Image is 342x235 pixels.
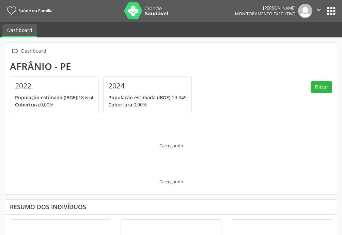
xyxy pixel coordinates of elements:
a: Saúde da Família [5,5,52,16]
p: 0,00% [108,101,187,108]
a: Dashboard [2,24,37,37]
button:  [312,4,325,18]
div: Dashboard [20,46,47,56]
span: Cobertura: [108,101,134,108]
div: Carregando [159,179,183,185]
i:  [315,6,323,14]
div: Resumo dos indivíduos [10,203,332,211]
h4: 2022 [15,82,93,90]
span: Cobertura: [15,101,40,108]
button: apps [325,5,337,17]
h4: 2024 [108,82,187,90]
p: 19.349 [108,94,187,101]
img: img [298,4,312,18]
i:  [10,46,20,56]
span: Monitoramento Executivo [235,11,296,17]
span: Saúde da Família [18,8,52,14]
p: 0,00% [15,101,93,108]
button: Filtrar [311,81,332,93]
span: População estimada (IBGE): [15,94,78,101]
span: População estimada (IBGE): [108,94,172,101]
a:  Dashboard [10,46,47,56]
div: [PERSON_NAME] [235,5,296,11]
div: Carregando [159,143,183,149]
div: Afrânio - PE [10,61,197,72]
p: 18.674 [15,94,93,101]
